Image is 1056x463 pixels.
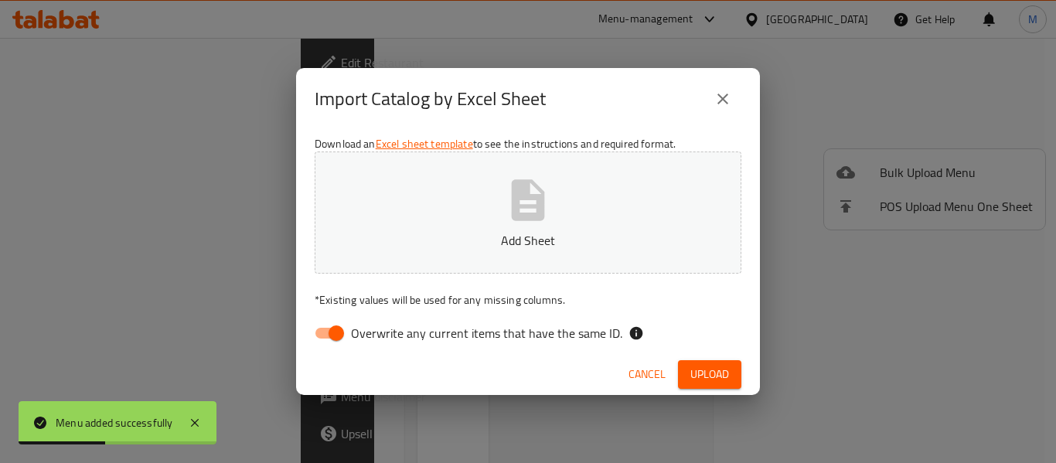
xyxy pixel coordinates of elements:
button: Upload [678,360,741,389]
div: Menu added successfully [56,414,173,431]
a: Excel sheet template [376,134,473,154]
span: Cancel [628,365,666,384]
svg: If the overwrite option isn't selected, then the items that match an existing ID will be ignored ... [628,325,644,341]
button: Add Sheet [315,151,741,274]
p: Add Sheet [339,231,717,250]
button: Cancel [622,360,672,389]
span: Upload [690,365,729,384]
h2: Import Catalog by Excel Sheet [315,87,546,111]
button: close [704,80,741,117]
span: Overwrite any current items that have the same ID. [351,324,622,342]
p: Existing values will be used for any missing columns. [315,292,741,308]
div: Download an to see the instructions and required format. [296,130,760,354]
